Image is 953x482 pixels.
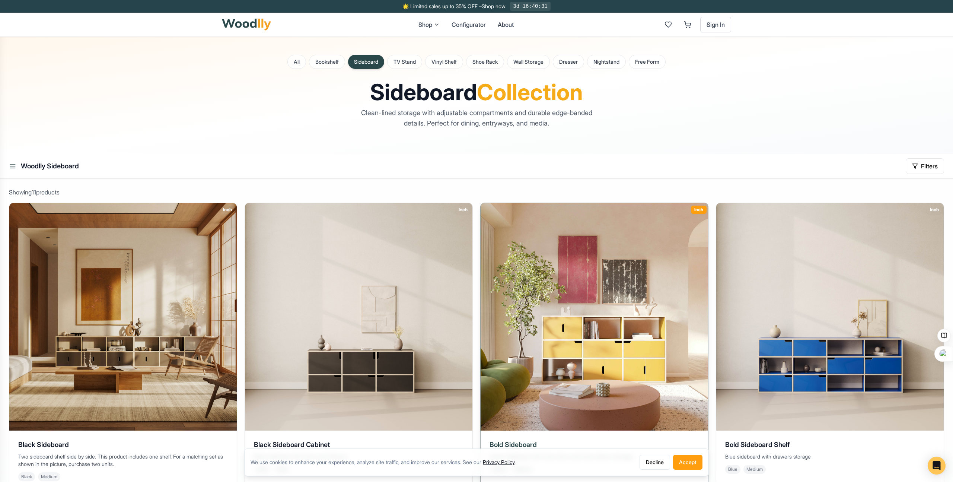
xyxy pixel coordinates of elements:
button: Nightstand [587,55,626,69]
img: Bold Sideboard [475,197,714,437]
span: Filters [921,162,938,171]
img: Black Sideboard [9,203,237,431]
div: Inch [691,206,707,214]
button: TV Stand [387,55,422,69]
button: Wall Storage [507,55,550,69]
img: Woodlly [222,19,271,31]
h3: Bold Sideboard [490,440,699,450]
div: Inch [220,206,235,214]
img: Bold Sideboard Shelf [716,203,944,431]
a: Shop now [482,3,506,9]
h3: Bold Sideboard Shelf [725,440,935,450]
button: All [287,55,306,69]
button: Sign In [700,17,731,32]
button: Dresser [553,55,584,69]
button: Configurator [452,20,486,29]
div: 3d 16:40:31 [510,2,550,11]
p: Clean-lined storage with adjustable compartments and durable edge-banded details. Perfect for din... [351,108,602,129]
a: Privacy Policy [483,459,514,465]
button: Shop [418,20,440,29]
img: Black Sideboard Cabinet [245,203,472,431]
h1: Sideboard [310,81,643,103]
button: Filters [906,158,944,174]
button: Bookshelf [309,55,345,69]
button: Free Form [629,55,666,69]
div: Inch [927,206,942,214]
p: Showing 11 product s [9,188,944,197]
button: Vinyl Shelf [425,55,463,69]
div: Open Intercom Messenger [928,457,946,475]
span: 🌟 Limited sales up to 35% OFF – [402,3,482,9]
a: Woodlly Sideboard [21,162,79,170]
h3: Black Sideboard Cabinet [254,440,463,450]
button: Sideboard [348,55,384,69]
div: Inch [455,206,471,214]
h3: Black Sideboard [18,440,228,450]
div: We use cookies to enhance your experience, analyze site traffic, and improve our services. See our . [251,459,522,466]
button: Decline [640,455,670,470]
button: About [498,20,514,29]
button: Shoe Rack [466,55,504,69]
button: Accept [673,455,702,470]
span: Collection [477,79,583,105]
